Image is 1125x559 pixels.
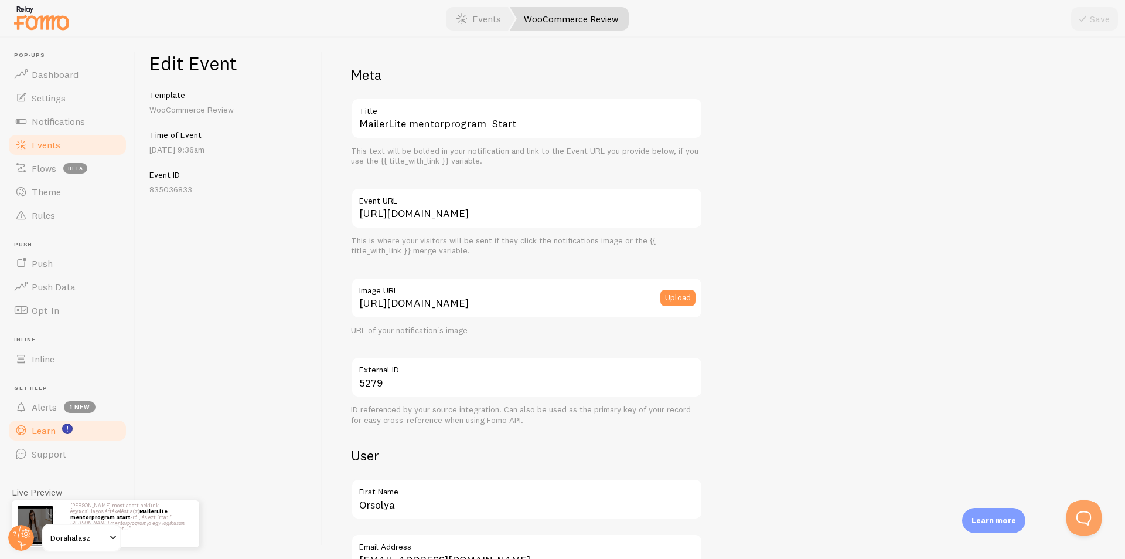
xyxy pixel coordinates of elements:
[7,86,128,110] a: Settings
[351,405,703,425] div: ID referenced by your source integration. Can also be used as the primary key of your record for ...
[351,277,703,297] label: Image URL
[7,180,128,204] a: Theme
[62,424,73,434] svg: <p>Watch New Feature Tutorials!</p>
[351,446,703,465] h2: User
[1066,500,1102,536] iframe: Help Scout Beacon - Open
[962,508,1025,533] div: Learn more
[7,110,128,133] a: Notifications
[14,336,128,344] span: Inline
[32,186,61,198] span: Theme
[351,236,703,256] div: This is where your visitors will be sent if they click the notifications image or the {{ title_wi...
[32,69,79,80] span: Dashboard
[14,241,128,249] span: Push
[971,515,1016,526] p: Learn more
[351,357,703,377] label: External ID
[7,252,128,275] a: Push
[32,139,60,151] span: Events
[7,133,128,157] a: Events
[14,52,128,59] span: Pop-ups
[660,290,696,306] button: Upload
[7,395,128,419] a: Alerts 1 new
[351,534,703,554] label: Email Address
[12,3,71,33] img: fomo-relay-logo-orange.svg
[7,275,128,299] a: Push Data
[351,326,703,336] div: URL of your notification's image
[149,104,308,116] p: WooCommerce Review
[32,116,85,127] span: Notifications
[50,531,106,545] span: Dorahalasz
[149,184,308,195] p: 835036833
[7,63,128,86] a: Dashboard
[14,385,128,392] span: Get Help
[64,401,96,413] span: 1 new
[7,157,128,180] a: Flows beta
[32,304,59,316] span: Opt-In
[7,299,128,322] a: Opt-In
[7,204,128,227] a: Rules
[351,188,703,208] label: Event URL
[32,425,56,436] span: Learn
[351,98,703,118] label: Title
[32,162,56,174] span: Flows
[7,419,128,442] a: Learn
[7,442,128,466] a: Support
[7,347,128,371] a: Inline
[32,92,66,104] span: Settings
[351,66,703,84] h2: Meta
[63,163,87,174] span: beta
[149,90,308,100] h5: Template
[149,144,308,155] p: [DATE] 9:36am
[32,448,66,460] span: Support
[42,524,121,552] a: Dorahalasz
[351,146,703,167] div: This text will be bolded in your notification and link to the Event URL you provide below, if you...
[32,281,76,293] span: Push Data
[149,130,308,140] h5: Time of Event
[149,170,308,180] h5: Event ID
[351,479,703,499] label: First Name
[32,401,57,413] span: Alerts
[32,353,54,365] span: Inline
[32,209,55,221] span: Rules
[149,52,308,76] h1: Edit Event
[32,258,53,269] span: Push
